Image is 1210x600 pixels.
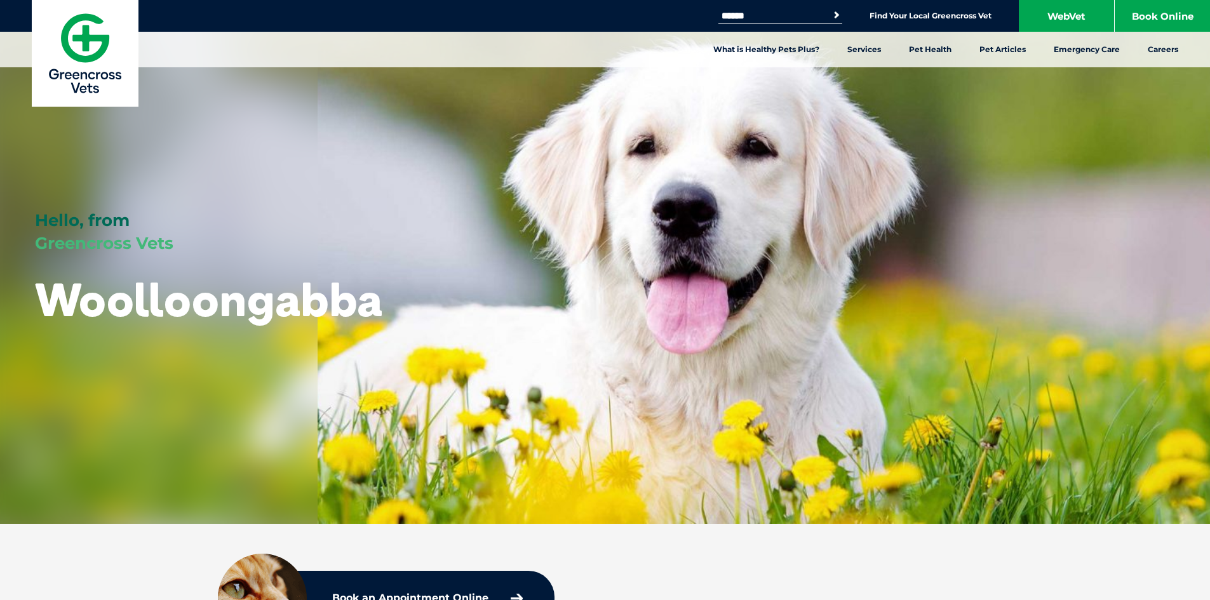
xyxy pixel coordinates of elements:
[833,32,895,67] a: Services
[1134,32,1192,67] a: Careers
[965,32,1040,67] a: Pet Articles
[1040,32,1134,67] a: Emergency Care
[35,274,382,324] h1: Woolloongabba
[35,210,130,230] span: Hello, from
[895,32,965,67] a: Pet Health
[699,32,833,67] a: What is Healthy Pets Plus?
[870,11,992,21] a: Find Your Local Greencross Vet
[35,233,173,253] span: Greencross Vets
[830,9,843,22] button: Search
